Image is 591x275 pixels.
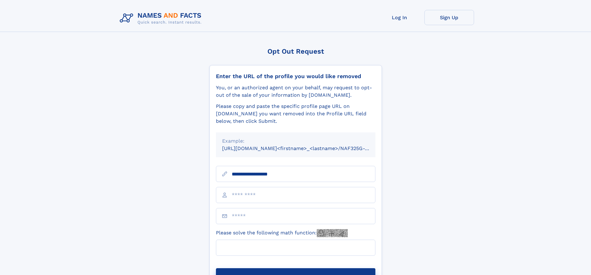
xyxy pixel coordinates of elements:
div: Example: [222,137,369,145]
label: Please solve the following math function: [216,229,348,237]
div: Please copy and paste the specific profile page URL on [DOMAIN_NAME] you want removed into the Pr... [216,103,375,125]
small: [URL][DOMAIN_NAME]<firstname>_<lastname>/NAF325G-xxxxxxxx [222,145,387,151]
img: Logo Names and Facts [117,10,207,27]
div: Opt Out Request [209,47,382,55]
div: You, or an authorized agent on your behalf, may request to opt-out of the sale of your informatio... [216,84,375,99]
a: Log In [375,10,424,25]
div: Enter the URL of the profile you would like removed [216,73,375,80]
a: Sign Up [424,10,474,25]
